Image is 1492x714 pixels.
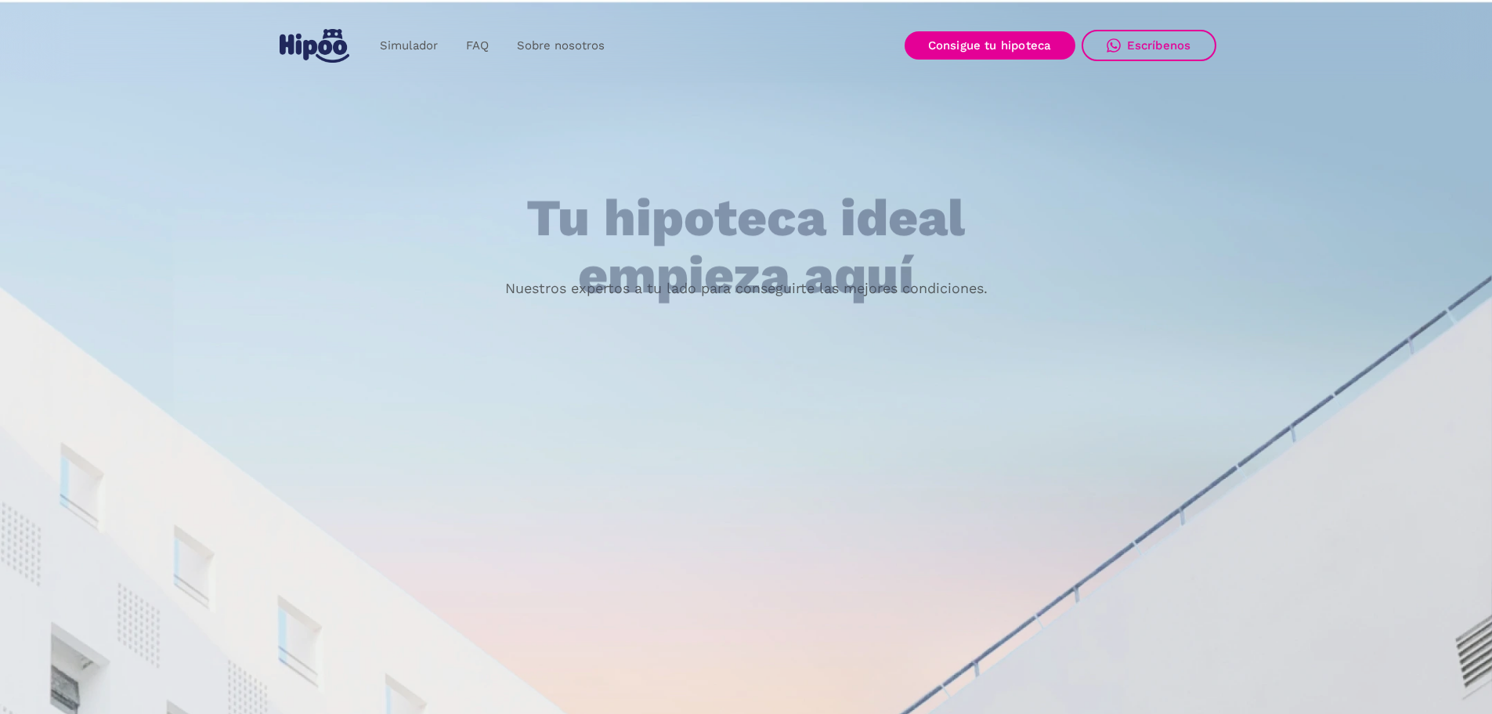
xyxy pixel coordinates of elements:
[276,23,353,69] a: home
[366,31,452,61] a: Simulador
[449,190,1042,304] h1: Tu hipoteca ideal empieza aquí
[905,31,1075,60] a: Consigue tu hipoteca
[503,31,619,61] a: Sobre nosotros
[1127,38,1191,53] div: Escríbenos
[452,31,503,61] a: FAQ
[1082,30,1216,61] a: Escríbenos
